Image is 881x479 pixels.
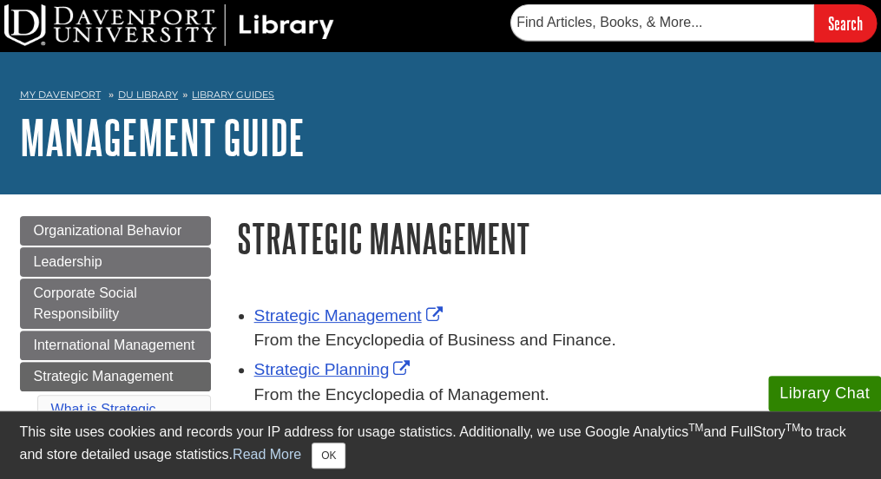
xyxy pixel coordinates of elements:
[20,279,211,329] a: Corporate Social Responsibility
[688,422,703,434] sup: TM
[34,254,102,269] span: Leadership
[20,110,305,164] a: Management Guide
[254,328,862,353] div: From the Encyclopedia of Business and Finance.
[20,422,862,469] div: This site uses cookies and records your IP address for usage statistics. Additionally, we use Goo...
[510,4,877,42] form: Searches DU Library's articles, books, and more
[20,247,211,277] a: Leadership
[20,83,862,111] nav: breadcrumb
[34,223,182,238] span: Organizational Behavior
[4,4,334,46] img: DU Library
[254,360,415,378] a: Link opens in new window
[20,331,211,360] a: International Management
[814,4,877,42] input: Search
[312,443,345,469] button: Close
[192,89,274,101] a: Library Guides
[34,285,137,321] span: Corporate Social Responsibility
[20,362,211,391] a: Strategic Management
[237,216,862,260] h1: Strategic Management
[20,88,101,102] a: My Davenport
[118,89,178,101] a: DU Library
[34,338,195,352] span: International Management
[254,383,862,408] div: From the Encyclopedia of Management.
[786,422,800,434] sup: TM
[254,306,447,325] a: Link opens in new window
[51,402,156,437] a: What is Strategic Mgmt?
[34,369,174,384] span: Strategic Management
[768,376,881,411] button: Library Chat
[20,216,211,246] a: Organizational Behavior
[233,447,301,462] a: Read More
[510,4,814,41] input: Find Articles, Books, & More...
